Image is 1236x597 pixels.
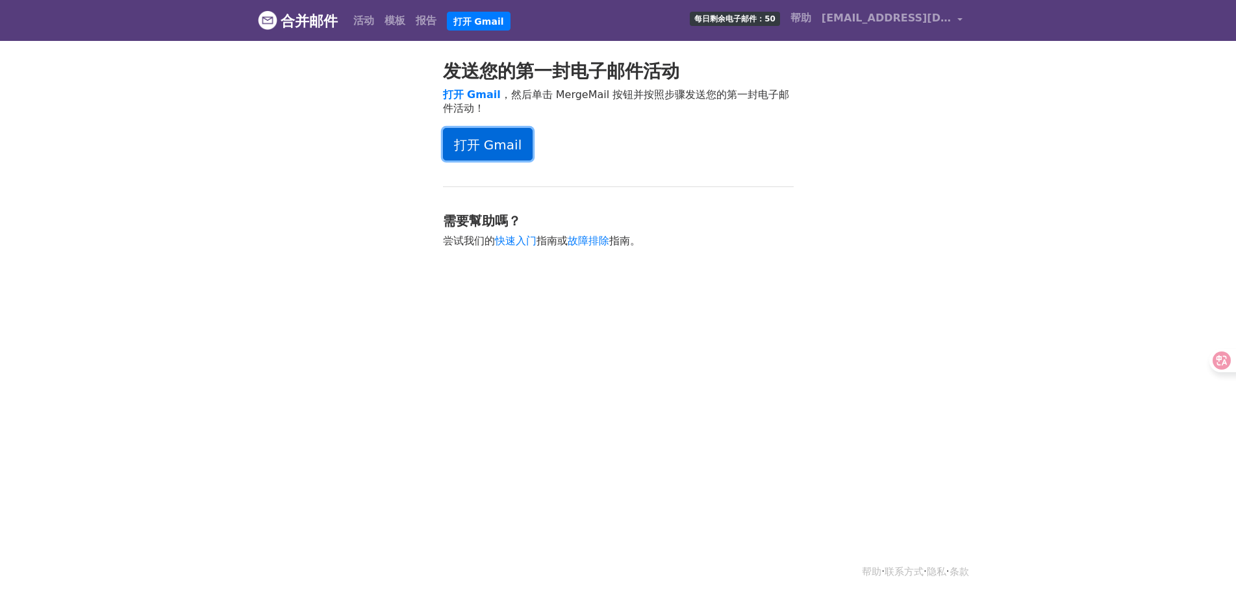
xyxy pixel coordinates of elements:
[443,88,790,114] font: ，然后单击 MergeMail 按钮并按照步骤发送您的第一封电子邮件活动！
[568,235,609,247] a: 故障排除
[258,7,338,34] a: 合并邮件
[536,235,568,247] font: 指南或
[822,12,1024,24] font: [EMAIL_ADDRESS][DOMAIN_NAME]
[379,8,410,34] a: 模板
[885,566,924,578] a: 联系方式
[946,566,950,578] font: ·
[385,14,405,27] font: 模板
[1171,535,1236,597] iframe: Chat Widget
[447,12,511,31] a: 打开 Gmail
[785,5,816,31] a: 帮助
[927,566,946,578] a: 隐私
[348,8,379,34] a: 活动
[416,14,436,27] font: 报告
[258,10,277,30] img: MergeMail 徽标
[950,566,969,578] a: 条款
[443,128,533,160] a: 打开 Gmail
[443,213,521,229] font: 需要幫助嗎？
[410,8,442,34] a: 报告
[924,566,927,578] font: ·
[609,235,640,247] font: 指南。
[454,137,522,153] font: 打开 Gmail
[495,235,536,247] a: 快速入门
[443,88,501,101] a: 打开 Gmail
[816,5,968,36] a: [EMAIL_ADDRESS][DOMAIN_NAME]
[694,14,776,23] font: 每日剩余电子邮件：50
[881,566,885,578] font: ·
[443,60,679,82] font: 发送您的第一封电子邮件活动
[862,566,881,578] a: 帮助
[1171,535,1236,597] div: 聊天小组件
[453,16,504,26] font: 打开 Gmail
[281,13,338,29] font: 合并邮件
[353,14,374,27] font: 活动
[790,12,811,24] font: 帮助
[685,5,785,31] a: 每日剩余电子邮件：50
[443,235,495,247] font: 尝试我们的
